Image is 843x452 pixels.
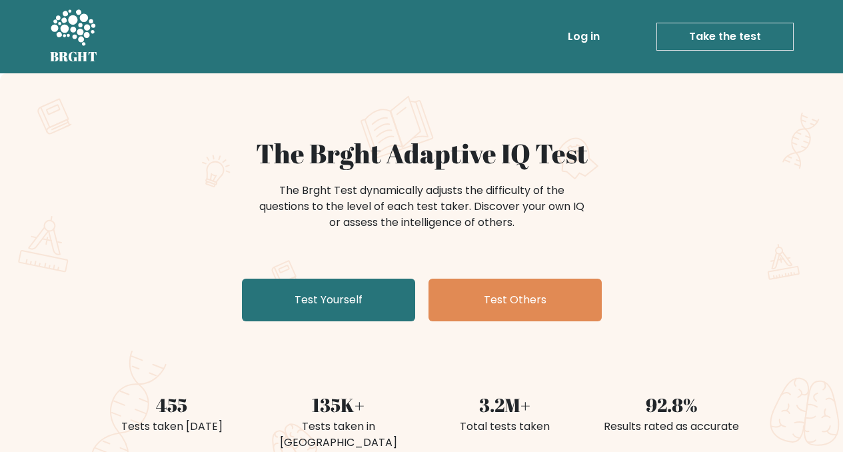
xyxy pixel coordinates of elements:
[97,391,247,419] div: 455
[562,23,605,50] a: Log in
[656,23,794,51] a: Take the test
[596,391,747,419] div: 92.8%
[97,137,747,169] h1: The Brght Adaptive IQ Test
[50,49,98,65] h5: BRGHT
[428,279,602,321] a: Test Others
[430,419,580,435] div: Total tests taken
[430,391,580,419] div: 3.2M+
[263,391,414,419] div: 135K+
[242,279,415,321] a: Test Yourself
[97,419,247,435] div: Tests taken [DATE]
[255,183,588,231] div: The Brght Test dynamically adjusts the difficulty of the questions to the level of each test take...
[263,419,414,451] div: Tests taken in [GEOGRAPHIC_DATA]
[596,419,747,435] div: Results rated as accurate
[50,5,98,68] a: BRGHT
